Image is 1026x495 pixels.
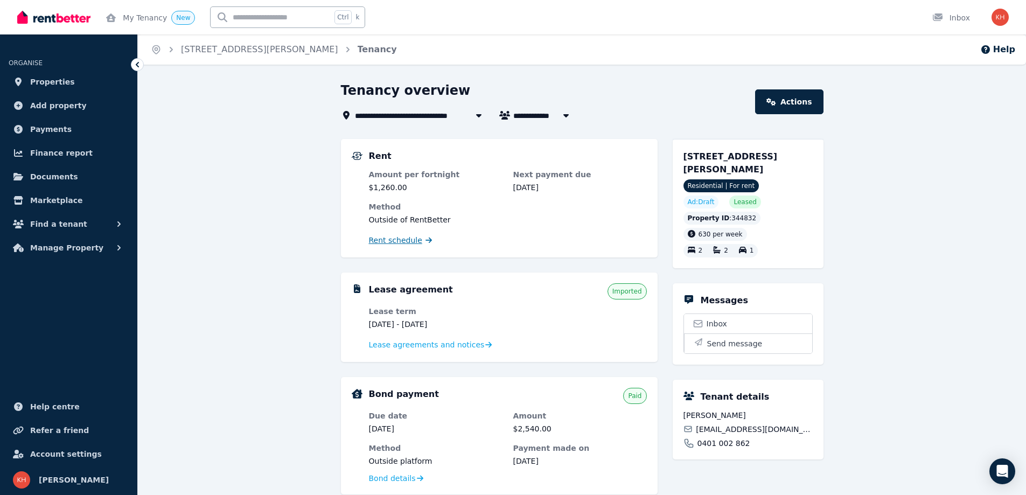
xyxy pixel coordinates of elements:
h5: Bond payment [369,388,439,401]
h5: Messages [701,294,748,307]
span: k [356,13,360,22]
dt: Due date [369,410,502,421]
a: [STREET_ADDRESS][PERSON_NAME] [181,44,338,54]
a: Lease agreements and notices [369,339,492,350]
dt: Lease term [369,306,502,317]
span: Payments [30,123,72,136]
span: Send message [707,338,763,349]
dd: [DATE] [369,423,502,434]
a: Properties [9,71,129,93]
img: Karen Hickey [992,9,1009,26]
a: Help centre [9,396,129,417]
img: Bond Details [352,389,362,399]
button: Find a tenant [9,213,129,235]
span: 1 [750,247,754,255]
a: Actions [755,89,823,114]
a: Marketplace [9,190,129,211]
dd: Outside of RentBetter [369,214,647,225]
span: [PERSON_NAME] [39,473,109,486]
div: Inbox [932,12,970,23]
nav: Breadcrumb [138,34,410,65]
a: Add property [9,95,129,116]
span: ORGANISE [9,59,43,67]
dt: Amount [513,410,647,421]
a: Account settings [9,443,129,465]
dd: [DATE] - [DATE] [369,319,502,330]
h5: Lease agreement [369,283,453,296]
span: Leased [734,198,756,206]
span: Residential | For rent [683,179,759,192]
dd: Outside platform [369,456,502,466]
span: [EMAIL_ADDRESS][DOMAIN_NAME] [696,424,812,435]
h5: Rent [369,150,392,163]
span: Refer a friend [30,424,89,437]
dt: Method [369,201,647,212]
span: [PERSON_NAME] [683,410,813,421]
img: Rental Payments [352,152,362,160]
button: Manage Property [9,237,129,259]
a: Payments [9,118,129,140]
span: Imported [612,287,642,296]
span: New [176,14,190,22]
h1: Tenancy overview [341,82,471,99]
span: Paid [628,392,641,400]
span: Help centre [30,400,80,413]
span: Properties [30,75,75,88]
span: Documents [30,170,78,183]
h5: Tenant details [701,391,770,403]
dt: Next payment due [513,169,647,180]
span: 2 [699,247,703,255]
a: Refer a friend [9,420,129,441]
span: 0401 002 862 [697,438,750,449]
a: Inbox [684,314,812,333]
span: 2 [724,247,728,255]
span: Find a tenant [30,218,87,231]
span: [STREET_ADDRESS][PERSON_NAME] [683,151,778,175]
span: Account settings [30,448,102,461]
span: Rent schedule [369,235,422,246]
a: Tenancy [358,44,397,54]
a: Rent schedule [369,235,432,246]
dt: Method [369,443,502,454]
span: Finance report [30,147,93,159]
img: Karen Hickey [13,471,30,489]
span: Add property [30,99,87,112]
img: RentBetter [17,9,90,25]
dd: $1,260.00 [369,182,502,193]
dt: Payment made on [513,443,647,454]
span: Lease agreements and notices [369,339,485,350]
span: Inbox [707,318,727,329]
a: Documents [9,166,129,187]
button: Send message [684,333,812,353]
span: Marketplace [30,194,82,207]
span: 630 per week [699,231,743,238]
dt: Amount per fortnight [369,169,502,180]
span: Manage Property [30,241,103,254]
div: Open Intercom Messenger [989,458,1015,484]
a: Bond details [369,473,423,484]
span: Ctrl [334,10,351,24]
div: : 344832 [683,212,761,225]
span: Bond details [369,473,416,484]
a: Finance report [9,142,129,164]
button: Help [980,43,1015,56]
dd: $2,540.00 [513,423,647,434]
dd: [DATE] [513,456,647,466]
span: Property ID [688,214,730,222]
dd: [DATE] [513,182,647,193]
span: Ad: Draft [688,198,715,206]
